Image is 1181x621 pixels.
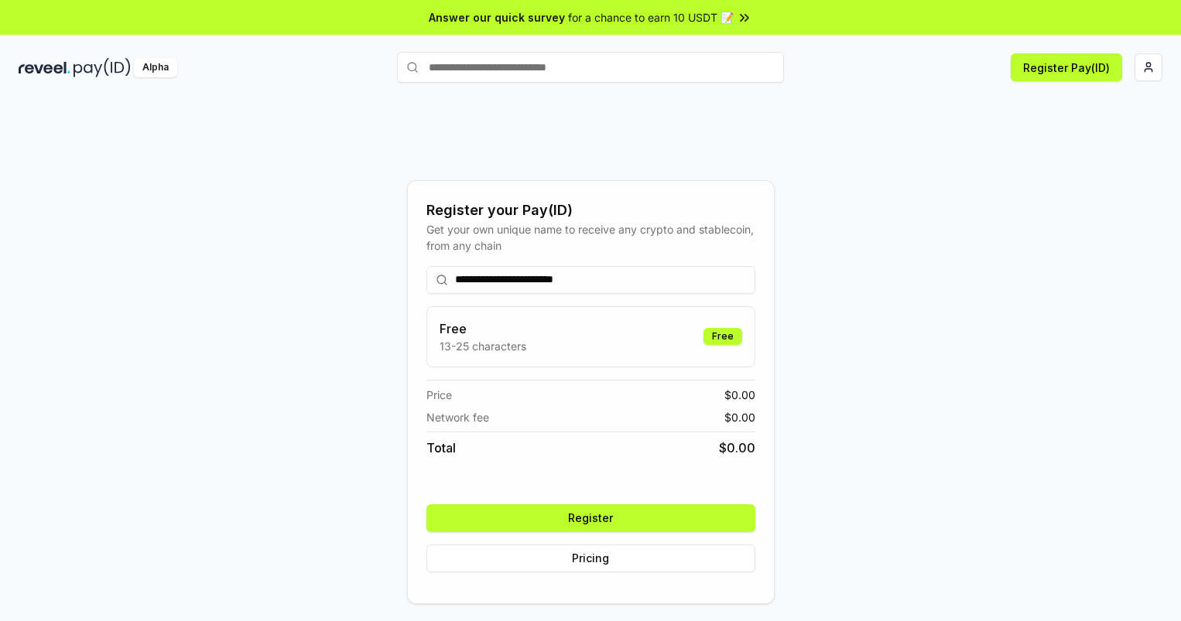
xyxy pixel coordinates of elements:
[426,200,755,221] div: Register your Pay(ID)
[426,438,456,457] span: Total
[429,9,565,26] span: Answer our quick survey
[426,504,755,532] button: Register
[426,409,489,425] span: Network fee
[134,58,177,77] div: Alpha
[724,409,755,425] span: $ 0.00
[426,544,755,572] button: Pricing
[568,9,734,26] span: for a chance to earn 10 USDT 📝
[719,438,755,457] span: $ 0.00
[19,58,70,77] img: reveel_dark
[724,387,755,403] span: $ 0.00
[426,387,452,403] span: Price
[440,319,526,338] h3: Free
[426,221,755,254] div: Get your own unique name to receive any crypto and stablecoin, from any chain
[74,58,131,77] img: pay_id
[703,328,742,345] div: Free
[1011,53,1122,81] button: Register Pay(ID)
[440,338,526,354] p: 13-25 characters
